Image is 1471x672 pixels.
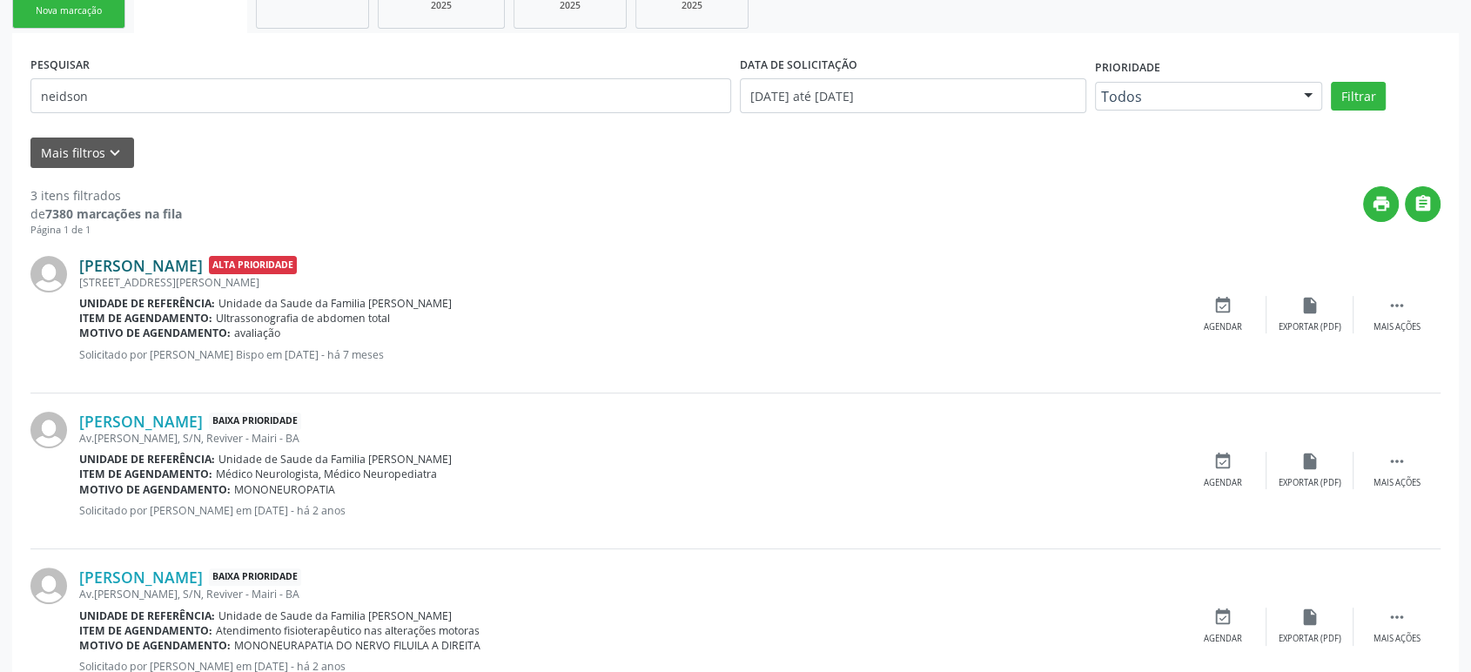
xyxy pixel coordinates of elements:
div: Página 1 de 1 [30,223,182,238]
p: Solicitado por [PERSON_NAME] Bispo em [DATE] - há 7 meses [79,347,1179,362]
div: Av.[PERSON_NAME], S/N, Reviver - Mairi - BA [79,587,1179,601]
span: Todos [1101,88,1287,105]
button: Filtrar [1331,82,1386,111]
a: [PERSON_NAME] [79,412,203,431]
div: de [30,205,182,223]
i: insert_drive_file [1300,452,1320,471]
span: Unidade de Saude da Familia [PERSON_NAME] [218,608,452,623]
b: Motivo de agendamento: [79,482,231,497]
input: Selecione um intervalo [740,78,1086,113]
i: keyboard_arrow_down [105,144,124,163]
span: Atendimento fisioterapêutico nas alterações motoras [216,623,480,638]
div: Mais ações [1374,633,1421,645]
div: Agendar [1204,477,1242,489]
div: [STREET_ADDRESS][PERSON_NAME] [79,275,1179,290]
img: img [30,256,67,292]
b: Unidade de referência: [79,296,215,311]
i: event_available [1213,608,1233,627]
i:  [1387,608,1407,627]
i: insert_drive_file [1300,296,1320,315]
label: Prioridade [1095,55,1160,82]
span: avaliação [234,326,280,340]
span: Ultrassonografia de abdomen total [216,311,390,326]
span: Médico Neurologista, Médico Neuropediatra [216,467,437,481]
div: Agendar [1204,633,1242,645]
span: Baixa Prioridade [209,568,301,587]
div: Mais ações [1374,321,1421,333]
div: Exportar (PDF) [1279,477,1341,489]
button:  [1405,186,1441,222]
a: [PERSON_NAME] [79,256,203,275]
a: [PERSON_NAME] [79,568,203,587]
b: Motivo de agendamento: [79,326,231,340]
div: Mais ações [1374,477,1421,489]
img: img [30,568,67,604]
span: Unidade da Saude da Familia [PERSON_NAME] [218,296,452,311]
strong: 7380 marcações na fila [45,205,182,222]
div: 3 itens filtrados [30,186,182,205]
input: Nome, CNS [30,78,731,113]
button: print [1363,186,1399,222]
i: event_available [1213,296,1233,315]
span: Alta Prioridade [209,256,297,274]
div: Nova marcação [25,4,112,17]
span: Baixa Prioridade [209,413,301,431]
div: Agendar [1204,321,1242,333]
i:  [1414,194,1433,213]
i: insert_drive_file [1300,608,1320,627]
b: Motivo de agendamento: [79,638,231,653]
i: print [1372,194,1391,213]
img: img [30,412,67,448]
i:  [1387,452,1407,471]
b: Item de agendamento: [79,467,212,481]
i:  [1387,296,1407,315]
b: Unidade de referência: [79,608,215,623]
b: Unidade de referência: [79,452,215,467]
b: Item de agendamento: [79,311,212,326]
span: MONONEURAPATIA DO NERVO FILUILA A DIREITA [234,638,480,653]
p: Solicitado por [PERSON_NAME] em [DATE] - há 2 anos [79,503,1179,518]
div: Exportar (PDF) [1279,321,1341,333]
div: Exportar (PDF) [1279,633,1341,645]
label: DATA DE SOLICITAÇÃO [740,51,857,78]
div: Av.[PERSON_NAME], S/N, Reviver - Mairi - BA [79,431,1179,446]
b: Item de agendamento: [79,623,212,638]
button: Mais filtroskeyboard_arrow_down [30,138,134,168]
label: PESQUISAR [30,51,90,78]
span: Unidade de Saude da Familia [PERSON_NAME] [218,452,452,467]
i: event_available [1213,452,1233,471]
span: MONONEUROPATIA [234,482,335,497]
